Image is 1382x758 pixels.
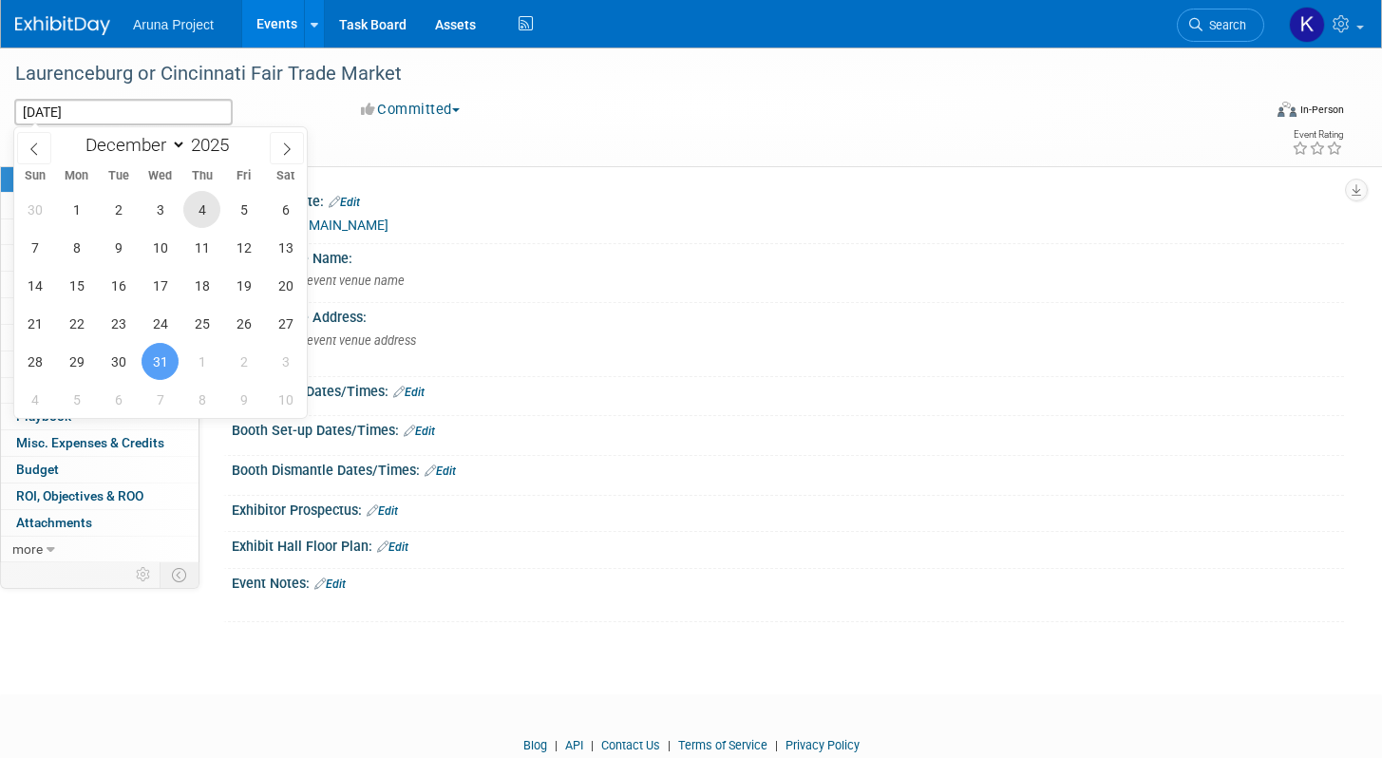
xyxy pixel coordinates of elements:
span: Mon [56,170,98,182]
div: Booth Dismantle Dates/Times: [232,456,1344,481]
span: December 19, 2025 [225,267,262,304]
a: API [565,738,583,752]
span: December 20, 2025 [267,267,304,304]
span: January 4, 2026 [16,381,53,418]
span: Thu [181,170,223,182]
a: Shipments [1,325,199,351]
a: Tasks [1,378,199,404]
div: Event Venue Address: [232,303,1344,327]
a: Travel Reservations [1,245,199,271]
a: Edit [425,464,456,478]
span: December 5, 2025 [225,191,262,228]
a: Sponsorships [1,351,199,377]
span: December 9, 2025 [100,229,137,266]
span: December 4, 2025 [183,191,220,228]
span: December 15, 2025 [58,267,95,304]
span: December 8, 2025 [58,229,95,266]
div: Event Notes: [232,569,1344,594]
a: Misc. Expenses & Credits [1,430,199,456]
span: January 1, 2026 [183,343,220,380]
span: December 21, 2025 [16,305,53,342]
span: Aruna Project [133,17,214,32]
div: In-Person [1299,103,1344,117]
span: December 10, 2025 [142,229,179,266]
span: Search [1202,18,1246,32]
img: Kristal Miller [1289,7,1325,43]
span: January 9, 2026 [225,381,262,418]
span: December 29, 2025 [58,343,95,380]
span: December 31, 2025 [142,343,179,380]
a: Search [1177,9,1264,42]
span: Budget [16,462,59,477]
a: Edit [329,196,360,209]
span: Wed [140,170,181,182]
span: December 7, 2025 [16,229,53,266]
a: more [1,537,199,562]
span: December 14, 2025 [16,267,53,304]
a: Staff [1,219,199,245]
span: December 28, 2025 [16,343,53,380]
span: December 13, 2025 [267,229,304,266]
a: Playbook [1,404,199,429]
input: Year [186,134,243,156]
select: Month [77,133,186,157]
td: Toggle Event Tabs [161,562,199,587]
span: | [550,738,562,752]
span: January 5, 2026 [58,381,95,418]
a: Budget [1,457,199,483]
span: Attachments [16,515,92,530]
a: Blog [523,738,547,752]
span: January 3, 2026 [267,343,304,380]
span: January 7, 2026 [142,381,179,418]
span: December 6, 2025 [267,191,304,228]
div: Event Venue Name: [232,244,1344,268]
a: Terms of Service [678,738,767,752]
div: Laurenceburg or Cincinnati Fair Trade Market [9,57,1231,91]
div: Event Format [1146,99,1344,127]
a: Booth [1,193,199,218]
span: December 22, 2025 [58,305,95,342]
span: December 23, 2025 [100,305,137,342]
span: Specify event venue address [253,333,416,348]
span: December 17, 2025 [142,267,179,304]
a: Edit [314,578,346,591]
a: Edit [377,540,408,554]
span: Specify event venue name [253,274,405,288]
span: December 26, 2025 [225,305,262,342]
span: more [12,541,43,557]
img: Format-Inperson.png [1278,102,1297,117]
span: January 10, 2026 [267,381,304,418]
a: Asset Reservations [1,272,199,297]
span: Misc. Expenses & Credits [16,435,164,450]
span: December 1, 2025 [58,191,95,228]
a: Edit [367,504,398,518]
a: Edit [393,386,425,399]
a: Privacy Policy [786,738,860,752]
div: Exhibitor Prospectus: [232,496,1344,521]
td: Personalize Event Tab Strip [127,562,161,587]
span: December 11, 2025 [183,229,220,266]
img: ExhibitDay [15,16,110,35]
span: December 2, 2025 [100,191,137,228]
input: Event Start Date - End Date [14,99,233,125]
span: January 8, 2026 [183,381,220,418]
span: November 30, 2025 [16,191,53,228]
span: Tue [98,170,140,182]
span: December 16, 2025 [100,267,137,304]
span: Sat [265,170,307,182]
span: December 18, 2025 [183,267,220,304]
a: Attachments [1,510,199,536]
span: December 25, 2025 [183,305,220,342]
span: ROI, Objectives & ROO [16,488,143,503]
span: | [586,738,598,752]
span: | [663,738,675,752]
a: Event Information [1,166,199,192]
span: December 27, 2025 [267,305,304,342]
span: Fri [223,170,265,182]
a: Edit [404,425,435,438]
span: Sun [14,170,56,182]
div: Event Rating [1292,130,1343,140]
a: [URL][DOMAIN_NAME] [255,218,388,233]
span: January 2, 2026 [225,343,262,380]
span: December 30, 2025 [100,343,137,380]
